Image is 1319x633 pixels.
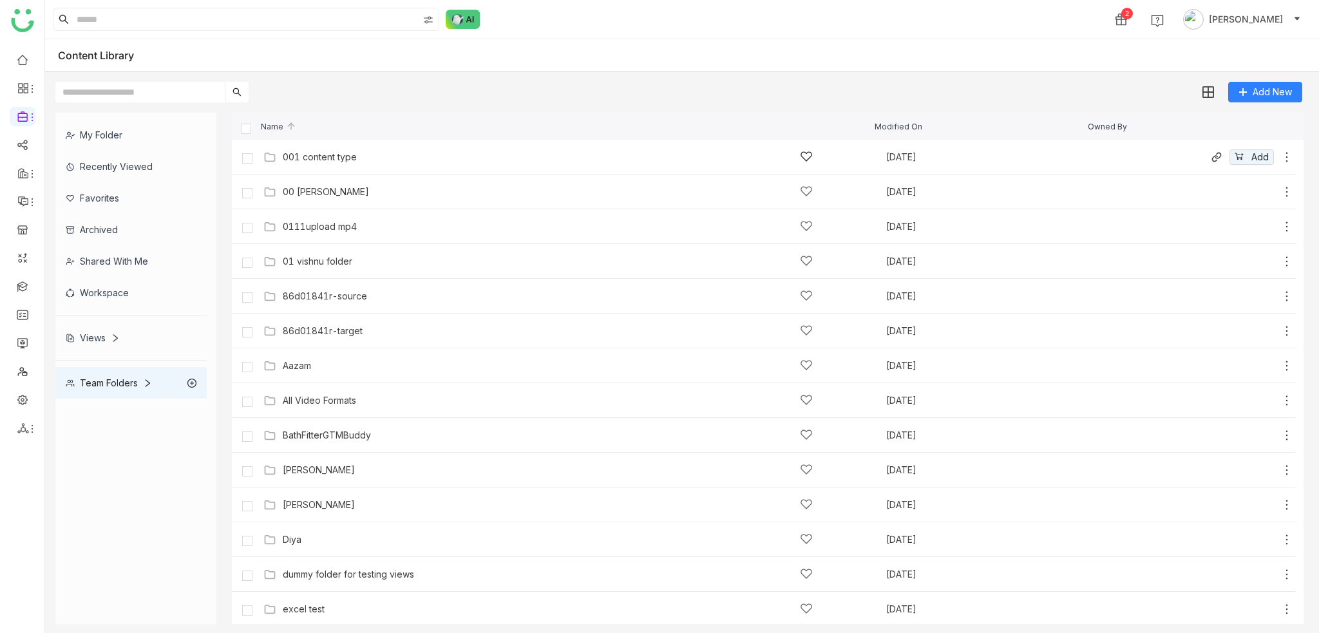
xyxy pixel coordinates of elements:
[283,256,352,267] a: 01 vishnu folder
[263,464,276,477] img: Folder
[886,187,1087,196] div: [DATE]
[1229,149,1274,165] button: Add
[283,569,414,580] a: dummy folder for testing views
[886,361,1087,370] div: [DATE]
[283,534,301,545] a: Diya
[886,222,1087,231] div: [DATE]
[58,49,153,62] div: Content Library
[1183,9,1204,30] img: avatar
[286,121,296,131] img: arrow-up.svg
[283,187,369,197] a: 00 [PERSON_NAME]
[446,10,480,29] img: ask-buddy-normal.svg
[886,535,1087,544] div: [DATE]
[886,431,1087,440] div: [DATE]
[283,395,356,406] a: All Video Formats
[55,119,207,151] div: My Folder
[283,361,311,371] a: Aazam
[875,122,922,131] span: Modified On
[1151,14,1164,27] img: help.svg
[886,292,1087,301] div: [DATE]
[886,570,1087,579] div: [DATE]
[263,429,276,442] img: Folder
[283,152,357,162] a: 001 content type
[263,498,276,511] img: Folder
[886,153,1087,162] div: [DATE]
[263,220,276,233] img: Folder
[423,15,433,25] img: search-type.svg
[263,359,276,372] img: Folder
[55,214,207,245] div: Archived
[66,377,152,388] div: Team Folders
[283,500,355,510] a: [PERSON_NAME]
[1121,8,1133,19] div: 2
[283,326,363,336] a: 86d01841r-target
[55,151,207,182] div: Recently Viewed
[1251,150,1269,164] span: Add
[55,277,207,308] div: Workspace
[886,605,1087,614] div: [DATE]
[1253,85,1292,99] span: Add New
[283,291,367,301] a: 86d01841r-source
[66,332,120,343] div: Views
[283,430,371,440] a: BathFitterGTMBuddy
[263,533,276,546] img: Folder
[263,255,276,268] img: Folder
[263,394,276,407] img: Folder
[1202,86,1214,98] img: grid.svg
[55,182,207,214] div: Favorites
[11,9,34,32] img: logo
[886,257,1087,266] div: [DATE]
[1228,82,1302,102] button: Add New
[263,603,276,616] img: Folder
[263,185,276,198] img: Folder
[283,465,355,475] a: [PERSON_NAME]
[283,222,357,232] a: 0111upload mp4
[886,500,1087,509] div: [DATE]
[1209,12,1283,26] span: [PERSON_NAME]
[1088,122,1127,131] span: Owned By
[886,326,1087,335] div: [DATE]
[263,568,276,581] img: Folder
[263,151,276,164] img: Folder
[283,604,325,614] a: excel test
[261,122,296,131] span: Name
[886,466,1087,475] div: [DATE]
[1181,9,1304,30] button: [PERSON_NAME]
[263,290,276,303] img: Folder
[263,325,276,337] img: Folder
[55,245,207,277] div: Shared with me
[886,396,1087,405] div: [DATE]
